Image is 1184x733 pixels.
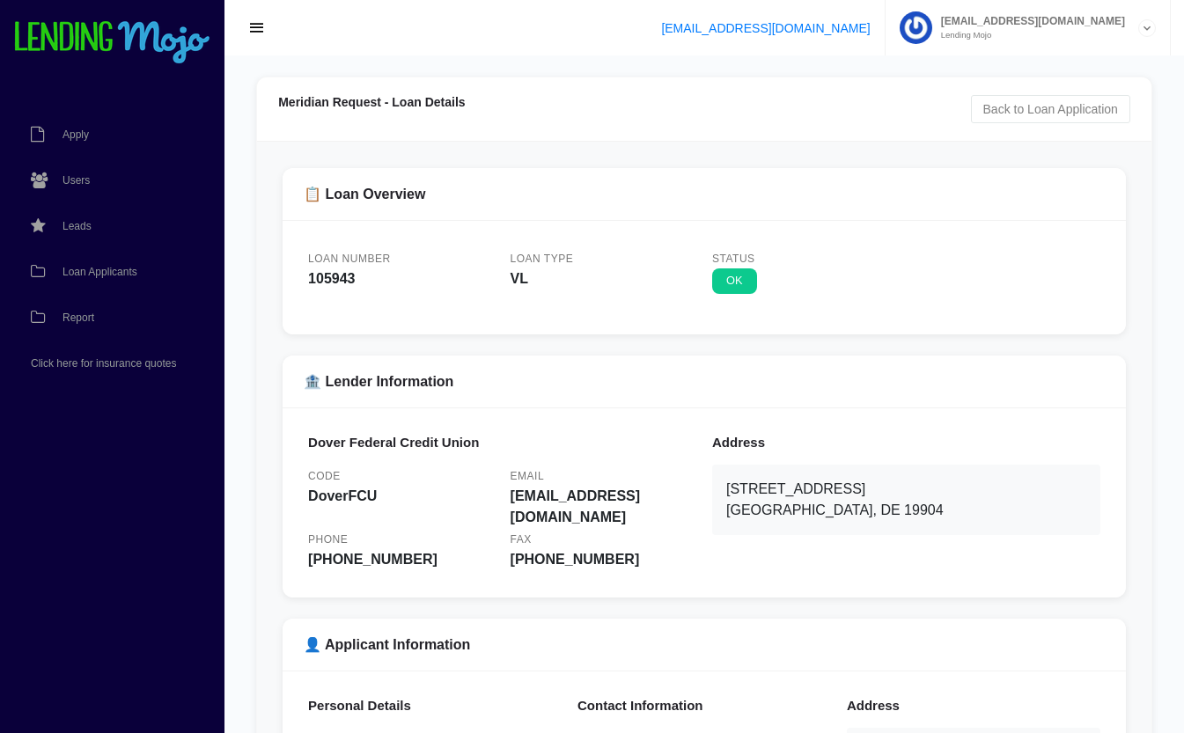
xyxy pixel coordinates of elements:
[308,253,391,265] small: Loan Number
[511,470,545,482] small: Email
[900,11,932,44] img: Profile image
[308,533,348,546] small: Phone
[932,31,1125,40] small: Lending Mojo
[278,95,1130,110] h3: Meridian Request - Loan Details
[308,698,562,714] h6: Personal Details
[847,698,1100,714] h6: Address
[63,221,92,231] span: Leads
[304,636,1105,653] h5: 👤 Applicant Information
[932,16,1125,26] span: [EMAIL_ADDRESS][DOMAIN_NAME]
[31,358,176,369] span: Click here for insurance quotes
[712,268,757,294] span: OK
[308,268,494,290] div: 105943
[63,312,94,323] span: Report
[308,486,494,507] div: DoverFCU
[511,549,696,570] div: [PHONE_NUMBER]
[511,268,696,290] div: VL
[13,21,211,65] img: logo-small.png
[304,186,1105,202] h5: 📋 Loan Overview
[308,470,341,482] small: Code
[712,465,1100,535] div: [STREET_ADDRESS] [GEOGRAPHIC_DATA], DE 19904
[63,175,90,186] span: Users
[63,129,89,140] span: Apply
[304,373,1105,390] h5: 🏦 Lender Information
[511,253,574,265] small: Loan Type
[308,549,494,570] div: [PHONE_NUMBER]
[661,21,870,35] a: [EMAIL_ADDRESS][DOMAIN_NAME]
[712,253,755,265] small: Status
[971,95,1130,123] a: Back to Loan Application
[712,435,1100,451] h6: Address
[511,533,532,546] small: Fax
[63,267,137,277] span: Loan Applicants
[577,698,831,714] h6: Contact Information
[511,486,696,528] div: [EMAIL_ADDRESS][DOMAIN_NAME]
[308,435,696,451] h6: Dover Federal Credit Union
